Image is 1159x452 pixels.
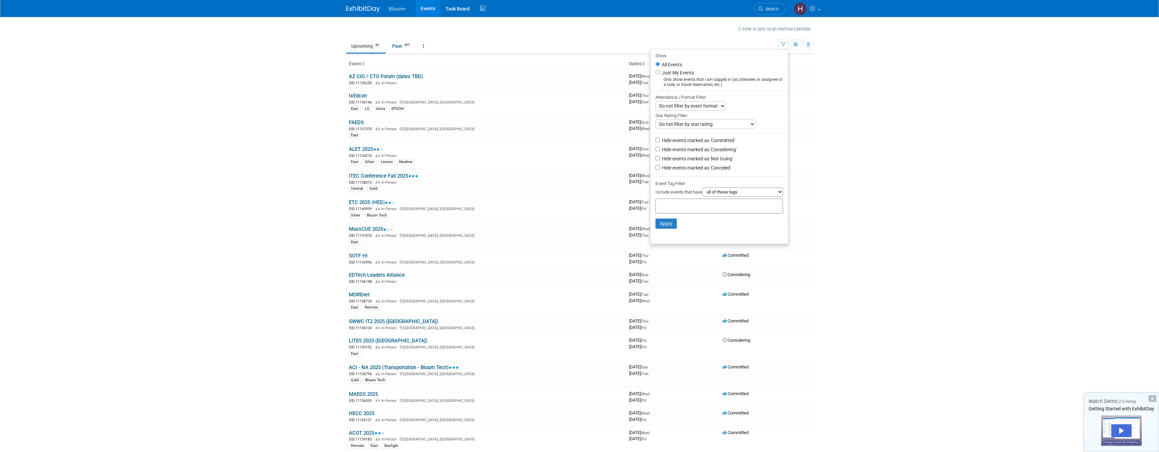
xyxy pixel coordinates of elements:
span: [DATE] [629,199,650,204]
div: Silver [363,159,376,165]
th: Event [346,58,626,70]
span: EID: 11136250 [349,81,375,85]
div: [GEOGRAPHIC_DATA], [GEOGRAPHIC_DATA] [349,436,624,442]
span: (Wed) [641,392,650,396]
div: Dismiss [1149,395,1156,402]
div: Remote [349,443,366,449]
label: Just My Events [661,69,694,76]
span: EID: 11139192 [349,345,375,349]
span: In-Person [381,299,399,303]
div: Event Tag Filter: [655,180,783,187]
span: (Fri) [641,339,646,342]
span: [DATE] [629,253,650,258]
span: - [649,93,650,98]
span: EID: 11135996 [349,261,375,264]
span: EID: 11136124 [349,326,375,330]
span: (Fri) [641,418,646,422]
span: In-Person [381,207,399,211]
span: (Thu) [641,233,648,237]
span: [DATE] [629,292,650,297]
span: (Sun) [641,147,648,151]
img: In-Person Event [376,127,380,130]
span: EID: 11138312 [349,181,375,184]
span: In-Person [381,100,399,105]
span: EID: 11137476 [349,234,375,238]
a: EDTech Leaders Alliance [349,272,405,278]
div: Central [349,186,365,192]
span: EID: 11134210 [349,154,375,158]
label: Hide events marked as 'Canceled' [661,164,731,171]
a: Sort by Start Date [642,61,645,66]
a: AZ CIO / CTO Forum (dates TBD) [349,73,423,80]
div: Include events that have [655,187,783,199]
a: ACI - NA 2025 (Transportation - Bluum Tech) [349,364,459,370]
span: In-Person [381,233,399,238]
div: East [349,132,360,138]
a: ALET 2025 [349,146,383,152]
img: In-Person Event [376,418,380,421]
span: [DATE] [629,417,646,422]
span: In-Person [381,372,399,376]
a: MAEDS 2025 [349,391,378,397]
span: EID: 11140999 [349,207,375,211]
span: (Wed) [641,227,650,231]
label: Hide events marked as 'Committed' [661,137,735,144]
span: (Sun) [641,100,648,104]
img: In-Person Event [376,399,380,402]
div: Watch Demo [1084,398,1159,405]
span: (Fri) [641,207,646,210]
span: (Tue) [641,293,648,296]
span: (Sat) [641,365,648,369]
span: [DATE] [629,436,646,441]
label: Hide events marked as 'Considering' [661,146,737,153]
span: (Tue) [641,200,648,204]
span: - [649,199,650,204]
span: [DATE] [629,410,652,415]
span: [DATE] [629,179,648,184]
span: [DATE] [629,99,648,104]
span: [DATE] [629,259,646,264]
button: Apply [655,219,677,229]
div: Only show events that I am tagged in (as attendee, or assignee of a task, or travel reservation, ... [655,77,783,87]
span: [DATE] [629,73,652,78]
span: [DATE] [629,344,646,349]
span: (Wed) [641,299,650,303]
span: [DATE] [629,226,652,231]
a: MassCUE 2025 [349,226,393,232]
div: [GEOGRAPHIC_DATA], [GEOGRAPHIC_DATA] [349,298,624,304]
span: Committed [722,318,749,323]
img: In-Person Event [376,180,380,184]
div: Attendance / Format Filter: [655,93,783,101]
div: Getting Started with ExhibitDay [1084,405,1159,412]
a: ITEC Conference Fall 2025 [349,173,418,179]
span: In-Person [381,437,399,442]
img: In-Person Event [376,233,380,237]
span: [DATE] [629,173,652,178]
img: In-Person Event [376,299,380,302]
span: (13 mins) [1118,399,1136,404]
div: [GEOGRAPHIC_DATA], [GEOGRAPHIC_DATA] [349,417,624,423]
span: 307 [402,43,411,48]
span: - [651,430,652,435]
span: In-Person [381,399,399,403]
span: In-Person [381,418,399,422]
span: (Thu) [641,319,648,323]
span: (Tue) [641,372,648,376]
span: In-Person [381,154,399,158]
a: MOREnet [349,292,370,298]
span: EID: 11136121 [349,418,375,422]
span: (Tue) [641,279,648,283]
span: [DATE] [629,371,648,376]
div: [GEOGRAPHIC_DATA], [GEOGRAPHIC_DATA] [349,99,624,105]
span: (Tue) [641,180,648,184]
img: In-Person Event [376,437,380,440]
span: Committed [722,292,749,297]
span: Committed [722,430,749,435]
div: Show: [655,51,783,60]
a: Upcoming43 [346,40,386,52]
img: In-Person Event [376,81,380,84]
div: Gold [349,377,361,383]
span: In-Person [381,81,399,85]
span: In-Person [381,279,399,284]
span: EID: 11136148 [349,280,375,284]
